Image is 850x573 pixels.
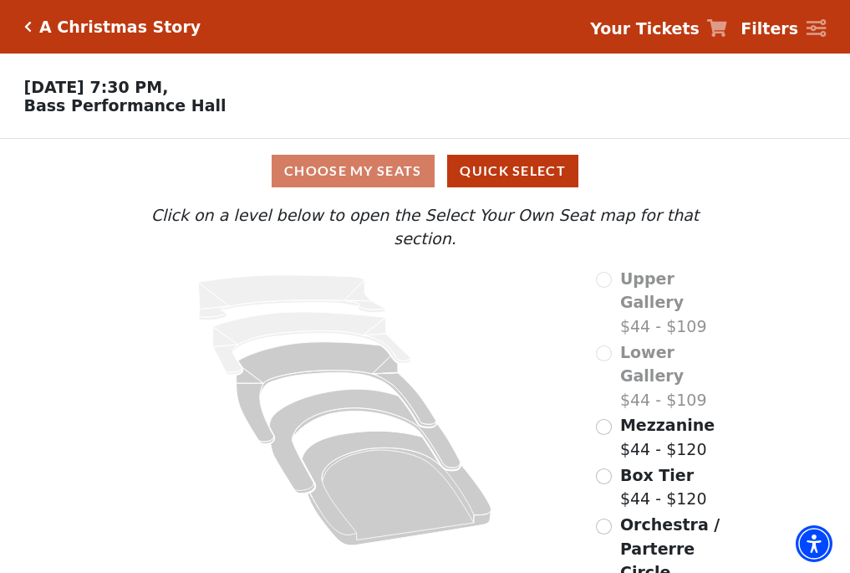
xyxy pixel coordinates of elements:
h5: A Christmas Story [39,18,201,37]
span: Lower Gallery [620,343,684,386]
label: $44 - $109 [620,340,732,412]
path: Upper Gallery - Seats Available: 0 [199,275,386,320]
label: $44 - $120 [620,413,715,461]
path: Orchestra / Parterre Circle - Seats Available: 237 [303,431,492,545]
a: Your Tickets [590,17,727,41]
a: Click here to go back to filters [24,21,32,33]
a: Filters [741,17,826,41]
label: $44 - $120 [620,463,707,511]
p: Click on a level below to open the Select Your Own Seat map for that section. [118,203,731,251]
path: Lower Gallery - Seats Available: 0 [213,312,411,375]
button: Quick Select [447,155,578,187]
strong: Your Tickets [590,19,700,38]
label: $44 - $109 [620,267,732,339]
span: Box Tier [620,466,694,484]
strong: Filters [741,19,798,38]
div: Accessibility Menu [796,525,832,562]
span: Upper Gallery [620,269,684,312]
span: Mezzanine [620,416,715,434]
